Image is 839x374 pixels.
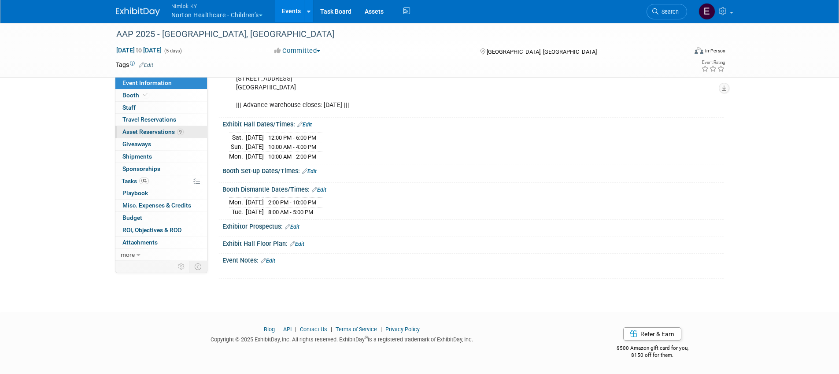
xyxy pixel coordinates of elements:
[229,198,246,207] td: Mon.
[115,237,207,248] a: Attachments
[115,138,207,150] a: Giveaways
[699,3,715,20] img: Elizabeth Griffin
[222,220,724,231] div: Exhibitor Prospectus:
[246,152,264,161] td: [DATE]
[122,141,151,148] span: Giveaways
[229,133,246,142] td: Sat.
[115,249,207,261] a: more
[122,128,184,135] span: Asset Reservations
[297,122,312,128] a: Edit
[115,151,207,163] a: Shipments
[122,178,149,185] span: Tasks
[695,47,703,54] img: Format-Inperson.png
[139,178,149,184] span: 0%
[115,187,207,199] a: Playbook
[581,352,724,359] div: $150 off for them.
[276,326,282,333] span: |
[285,224,299,230] a: Edit
[163,48,182,54] span: (5 days)
[122,165,160,172] span: Sponsorships
[222,164,724,176] div: Booth Set-up Dates/Times:
[135,47,143,54] span: to
[222,118,724,129] div: Exhibit Hall Dates/Times:
[116,46,162,54] span: [DATE] [DATE]
[115,224,207,236] a: ROI, Objectives & ROO
[122,79,172,86] span: Event Information
[229,152,246,161] td: Mon.
[121,251,135,258] span: more
[222,183,724,194] div: Booth Dismantle Dates/Times:
[139,62,153,68] a: Edit
[623,327,681,341] a: Refer & Earn
[115,163,207,175] a: Sponsorships
[122,214,142,221] span: Budget
[268,199,316,206] span: 2:00 PM - 10:00 PM
[246,133,264,142] td: [DATE]
[283,326,292,333] a: API
[122,104,136,111] span: Staff
[701,60,725,65] div: Event Rating
[122,92,149,99] span: Booth
[378,326,384,333] span: |
[329,326,334,333] span: |
[487,48,597,55] span: [GEOGRAPHIC_DATA], [GEOGRAPHIC_DATA]
[246,142,264,152] td: [DATE]
[268,153,316,160] span: 10:00 AM - 2:00 PM
[122,226,181,233] span: ROI, Objectives & ROO
[115,200,207,211] a: Misc. Expenses & Credits
[115,102,207,114] a: Staff
[271,46,324,56] button: Committed
[581,339,724,359] div: $500 Amazon gift card for you,
[658,8,679,15] span: Search
[115,212,207,224] a: Budget
[229,142,246,152] td: Sun.
[122,116,176,123] span: Travel Reservations
[647,4,687,19] a: Search
[293,326,299,333] span: |
[116,333,569,344] div: Copyright © 2025 ExhibitDay, Inc. All rights reserved. ExhibitDay is a registered trademark of Ex...
[246,198,264,207] td: [DATE]
[189,261,207,272] td: Toggle Event Tabs
[268,134,316,141] span: 12:00 PM - 6:00 PM
[261,258,275,264] a: Edit
[115,77,207,89] a: Event Information
[177,129,184,135] span: 9
[115,89,207,101] a: Booth
[268,144,316,150] span: 10:00 AM - 4:00 PM
[365,335,368,340] sup: ®
[115,175,207,187] a: Tasks0%
[115,114,207,126] a: Travel Reservations
[264,326,275,333] a: Blog
[290,241,304,247] a: Edit
[122,189,148,196] span: Playbook
[122,239,158,246] span: Attachments
[115,126,207,138] a: Asset Reservations9
[705,48,725,54] div: In-Person
[229,207,246,216] td: Tue.
[300,326,327,333] a: Contact Us
[116,60,153,69] td: Tags
[635,46,726,59] div: Event Format
[116,7,160,16] img: ExhibitDay
[302,168,317,174] a: Edit
[222,254,724,265] div: Event Notes:
[336,326,377,333] a: Terms of Service
[385,326,420,333] a: Privacy Policy
[222,237,724,248] div: Exhibit Hall Floor Plan:
[143,93,148,97] i: Booth reservation complete
[268,209,313,215] span: 8:00 AM - 5:00 PM
[230,43,627,114] div: AAP NCE 2025 c/o Tradeshow Logic [STREET_ADDRESS] [GEOGRAPHIC_DATA] ||| Advance warehouse closes:...
[113,26,674,42] div: AAP 2025 - [GEOGRAPHIC_DATA], [GEOGRAPHIC_DATA]
[122,202,191,209] span: Misc. Expenses & Credits
[312,187,326,193] a: Edit
[122,153,152,160] span: Shipments
[246,207,264,216] td: [DATE]
[171,1,262,11] span: Nimlok KY
[174,261,189,272] td: Personalize Event Tab Strip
